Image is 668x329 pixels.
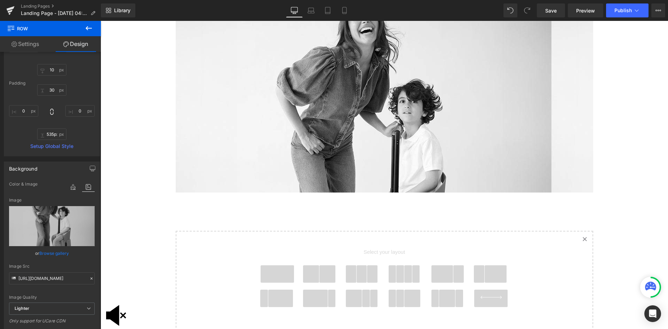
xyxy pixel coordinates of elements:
div: Open Intercom Messenger [644,305,661,322]
button: Redo [520,3,534,17]
a: Tablet [319,3,336,17]
a: Setup Global Style [9,143,95,149]
button: Publish [606,3,649,17]
div: Padding [9,81,95,86]
a: New Library [101,3,135,17]
input: 0 [9,105,38,117]
span: Library [114,7,130,14]
span: Color & Image [9,182,38,187]
b: Lighter [15,306,29,311]
div: Image Src [9,264,95,269]
span: Save [545,7,557,14]
a: Desktop [286,3,303,17]
input: 0 [37,128,66,140]
span: Preview [576,7,595,14]
div: Image [9,198,95,203]
a: Mobile [336,3,353,17]
div: Background [9,162,38,172]
button: More [651,3,665,17]
input: 0 [37,64,66,76]
span: Publish [614,8,632,13]
input: Link [9,272,95,284]
span: Landing Page - [DATE] 04:22:39 [21,10,88,16]
input: 0 [37,84,66,96]
div: or [9,250,95,257]
a: Landing Pages [21,3,101,9]
span: Row [7,21,77,36]
input: 0 [65,105,95,117]
button: Undo [503,3,517,17]
a: Browse gallery [39,247,69,259]
a: Preview [568,3,603,17]
a: Design [50,36,101,52]
span: Select your layout [155,221,413,244]
div: Only support for UCare CDN [9,318,95,328]
div: Image Quality [9,295,95,300]
a: Laptop [303,3,319,17]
